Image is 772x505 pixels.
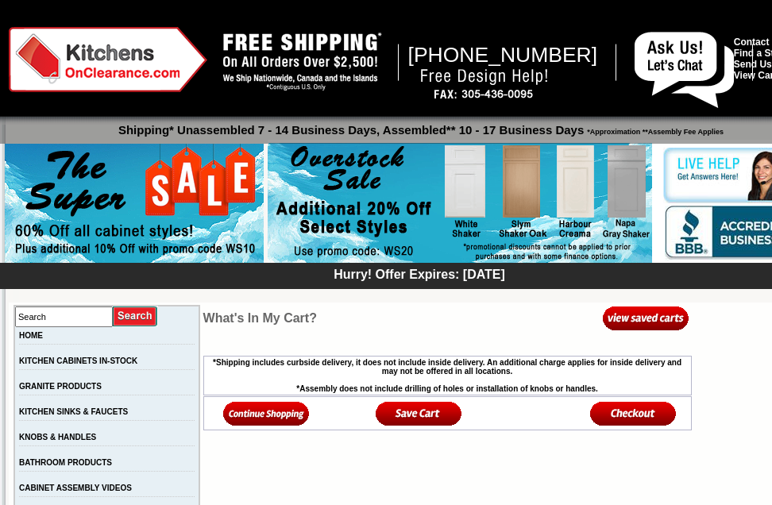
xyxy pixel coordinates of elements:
img: Continue Shopping [223,400,310,426]
b: *Shipping includes curbside delivery, it does not include inside delivery. An additional charge a... [213,358,681,376]
a: KITCHEN CABINETS IN-STOCK [19,357,137,365]
a: HOME [19,331,43,340]
img: View Saved Carts [603,305,689,331]
span: [PHONE_NUMBER] [408,43,598,67]
b: *Assembly does not include drilling of holes or installation of knobs or handles. [296,384,598,393]
a: KNOBS & HANDLES [19,433,96,441]
img: Checkout [590,400,677,426]
img: Save Cart [376,400,462,426]
img: Kitchens on Clearance Logo [9,27,207,92]
td: What's In My Cart? [203,305,460,331]
a: KITCHEN SINKS & FAUCETS [19,407,128,416]
input: Submit [113,306,158,327]
a: BATHROOM PRODUCTS [19,458,112,467]
a: GRANITE PRODUCTS [19,382,102,391]
span: *Approximation **Assembly Fee Applies [584,124,724,136]
a: CABINET ASSEMBLY VIDEOS [19,484,132,492]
